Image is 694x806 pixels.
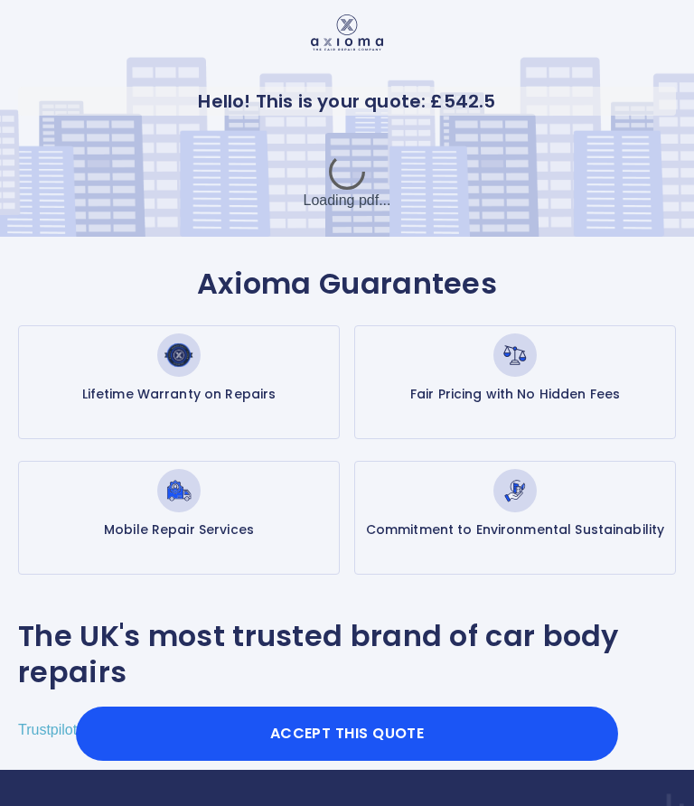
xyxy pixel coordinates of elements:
p: Lifetime Warranty on Repairs [82,384,277,404]
img: Mobile Repair Services [157,469,201,512]
img: Fair Pricing with No Hidden Fees [493,333,537,377]
img: Lifetime Warranty on Repairs [157,333,201,377]
a: Trustpilot [18,722,77,737]
button: Accept this Quote [76,707,618,761]
div: Loading pdf... [211,137,483,228]
p: Mobile Repair Services [104,520,254,539]
img: Logo [311,14,384,51]
p: Fair Pricing with No Hidden Fees [410,384,620,404]
p: Commitment to Environmental Sustainability [366,520,665,539]
p: Hello! This is your quote: £ 542.5 [18,87,676,116]
p: Axioma Guarantees [18,264,676,304]
img: Commitment to Environmental Sustainability [493,469,537,512]
p: The UK's most trusted brand of car body repairs [18,618,676,690]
